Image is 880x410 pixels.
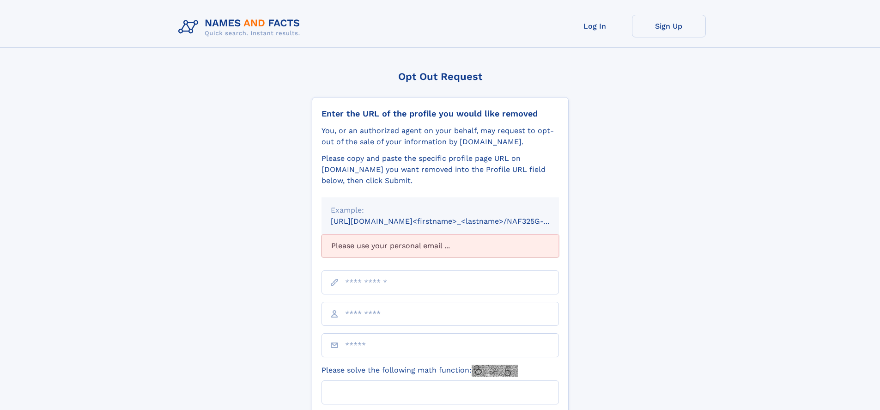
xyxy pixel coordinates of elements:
div: Opt Out Request [312,71,569,82]
small: [URL][DOMAIN_NAME]<firstname>_<lastname>/NAF325G-xxxxxxxx [331,217,577,226]
img: Logo Names and Facts [175,15,308,40]
div: Please copy and paste the specific profile page URL on [DOMAIN_NAME] you want removed into the Pr... [322,153,559,186]
label: Please solve the following math function: [322,365,518,377]
a: Log In [558,15,632,37]
div: Please use your personal email ... [322,234,559,257]
div: Enter the URL of the profile you would like removed [322,109,559,119]
div: You, or an authorized agent on your behalf, may request to opt-out of the sale of your informatio... [322,125,559,147]
div: Example: [331,205,550,216]
a: Sign Up [632,15,706,37]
